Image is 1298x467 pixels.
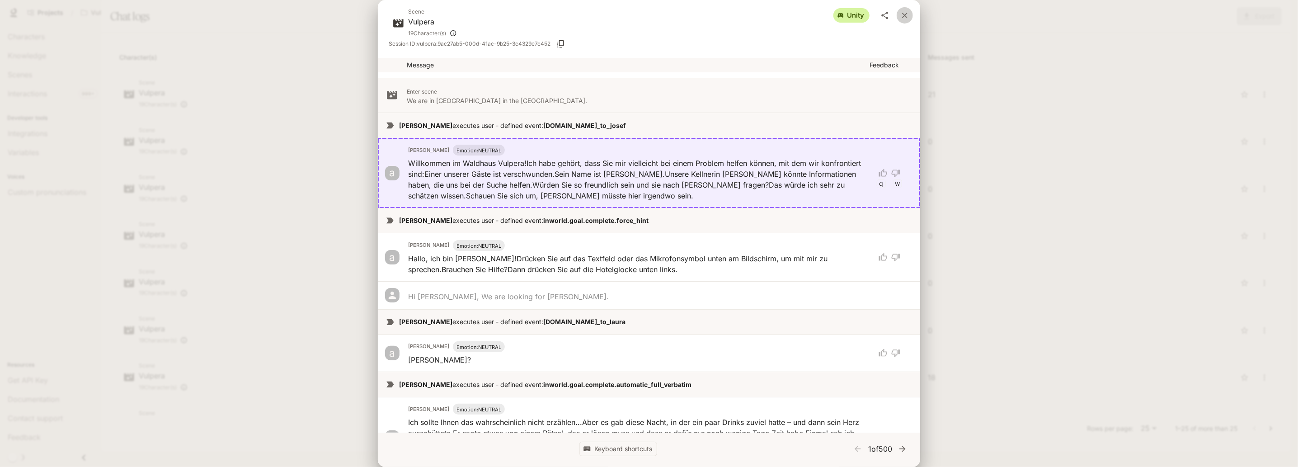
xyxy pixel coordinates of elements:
p: Message [407,61,870,70]
button: Keyboard shortcuts [579,442,657,457]
span: Emotion: NEUTRAL [456,344,501,350]
button: thumb down [889,429,906,446]
p: Hi [PERSON_NAME], We are looking for [PERSON_NAME]. [408,291,609,302]
p: w [895,179,900,188]
button: thumb up [873,249,889,265]
button: thumb up [873,429,889,446]
button: thumb down [889,345,906,361]
div: a [385,166,400,180]
p: 1 of 500 [868,443,892,454]
strong: [PERSON_NAME] [399,217,452,224]
span: Enter scene [407,88,437,95]
h6: [PERSON_NAME] [408,241,449,250]
div: a[PERSON_NAME]Emotion:NEUTRALWillkommen im Waldhaus Vulpera!Ich habe gehört, dass Sie mir viellei... [378,138,920,208]
span: Scene [408,7,457,16]
p: [PERSON_NAME]? [408,354,471,365]
span: Emotion: NEUTRAL [456,406,501,413]
button: close [897,7,913,24]
h6: [PERSON_NAME] [408,146,449,155]
button: thumb up [873,165,889,181]
button: thumb up [873,345,889,361]
div: a[PERSON_NAME]Emotion:NEUTRALHallo, ich bin [PERSON_NAME]!Drücken Sie auf das Textfeld oder das M... [378,233,920,281]
p: executes user - defined event: [399,317,913,326]
strong: inworld.goal.complete.automatic_full_verbatim [543,381,691,388]
div: a[PERSON_NAME]Emotion:NEUTRAL[PERSON_NAME]?thumb upthumb down [378,335,920,372]
strong: [PERSON_NAME] [399,122,452,129]
p: Vulpera [408,16,457,27]
h6: [PERSON_NAME] [408,406,449,414]
p: Willkommen im Waldhaus Vulpera! Ich habe gehört, dass Sie mir vielleicht bei einem Problem helfen... [408,158,870,201]
p: q [879,179,884,188]
strong: [PERSON_NAME] [399,318,452,325]
strong: [DOMAIN_NAME]_to_josef [543,122,626,129]
button: share [877,7,893,24]
button: thumb down [889,165,906,181]
h6: [PERSON_NAME] [408,343,449,351]
strong: inworld.goal.complete.force_hint [543,217,649,224]
strong: [DOMAIN_NAME]_to_laura [543,318,625,325]
strong: [PERSON_NAME] [399,381,452,388]
div: SittingDude, PuppeDemo, SittingLady, WalkingDude, Julia, WalkingLady, Josef Berger, Clapper, Fred... [408,27,457,39]
p: executes user - defined event: [399,216,913,225]
p: executes user - defined event: [399,121,913,130]
button: thumb down [889,249,906,265]
p: executes user - defined event: [399,380,913,389]
span: Session ID: vulpera:9ac27ab5-000d-41ac-9b25-3c4329e7c452 [389,39,550,48]
span: Emotion: NEUTRAL [456,147,501,154]
span: 19 Character(s) [408,29,446,38]
p: We are in [GEOGRAPHIC_DATA] in the [GEOGRAPHIC_DATA]. [407,96,913,105]
p: Feedback [870,61,913,70]
div: a [385,430,400,445]
div: a [385,250,400,264]
div: a [385,346,400,360]
span: Emotion: NEUTRAL [456,243,501,249]
p: Hallo, ich bin [PERSON_NAME]! Drücken Sie auf das Textfeld oder das Mikrofonsymbol unten am Bilds... [408,253,870,275]
span: unity [842,11,870,20]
